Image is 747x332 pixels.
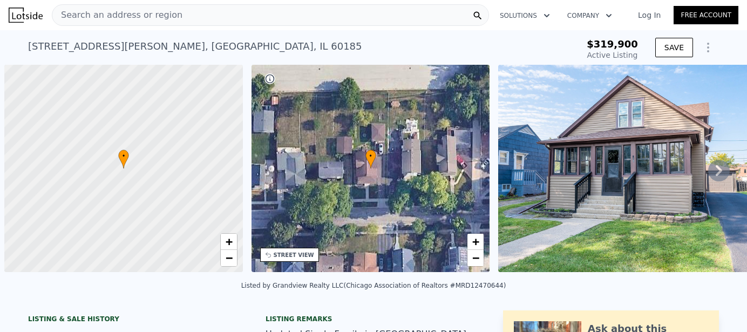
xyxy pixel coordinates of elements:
div: STREET VIEW [274,251,314,259]
span: Search an address or region [52,9,182,22]
span: − [225,251,232,265]
div: [STREET_ADDRESS][PERSON_NAME] , [GEOGRAPHIC_DATA] , IL 60185 [28,39,362,54]
span: $319,900 [587,38,638,50]
button: Company [559,6,621,25]
span: Active Listing [587,51,638,59]
a: Zoom in [467,234,484,250]
div: LISTING & SALE HISTORY [28,315,244,326]
a: Free Account [674,6,738,24]
span: • [118,151,129,161]
a: Zoom out [221,250,237,266]
span: • [365,151,376,161]
span: + [225,235,232,248]
div: Listing remarks [266,315,481,323]
span: + [472,235,479,248]
span: − [472,251,479,265]
button: Show Options [697,37,719,58]
a: Log In [625,10,674,21]
img: Lotside [9,8,43,23]
button: SAVE [655,38,693,57]
div: Listed by Grandview Realty LLC (Chicago Association of Realtors #MRD12470644) [241,282,506,289]
a: Zoom out [467,250,484,266]
button: Solutions [491,6,559,25]
div: • [365,150,376,168]
a: Zoom in [221,234,237,250]
div: • [118,150,129,168]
